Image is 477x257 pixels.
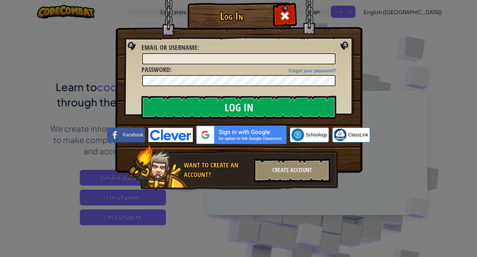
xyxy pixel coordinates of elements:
label: : [141,65,172,75]
span: ClassLink [348,131,368,138]
input: Log In [141,96,336,119]
h1: Log In [189,10,274,22]
label: : [141,43,199,53]
span: Password [141,65,170,74]
img: clever-logo-blue.png [148,128,193,142]
div: Create Account [254,159,330,182]
img: schoology.png [291,128,304,141]
a: Forgot your password? [289,68,336,73]
img: classlink-logo-small.png [334,128,346,141]
img: facebook_small.png [109,128,121,141]
span: Schoology [306,131,327,138]
div: Want to create an account? [184,161,250,179]
img: gplus_sso_button2.svg [196,126,287,144]
span: Facebook [123,131,143,138]
span: Email or Username [141,43,197,52]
